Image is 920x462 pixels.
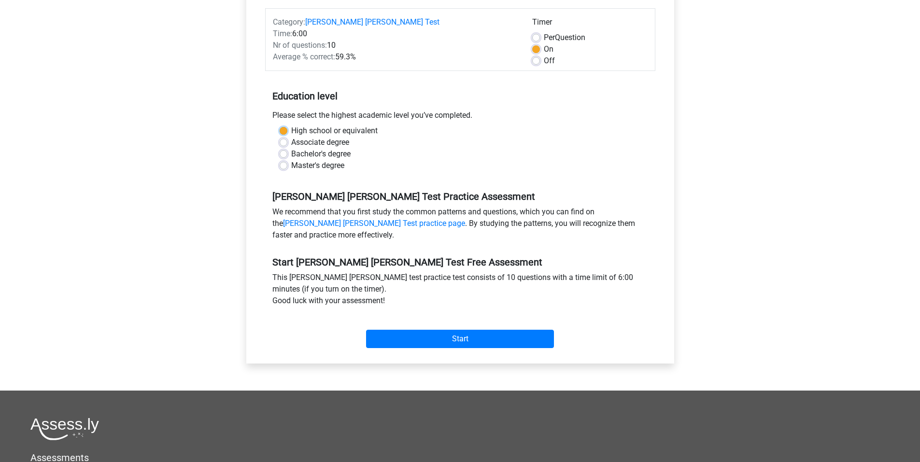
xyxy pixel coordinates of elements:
label: Associate degree [291,137,349,148]
label: High school or equivalent [291,125,378,137]
div: Please select the highest academic level you’ve completed. [265,110,655,125]
div: We recommend that you first study the common patterns and questions, which you can find on the . ... [265,206,655,245]
label: Bachelor's degree [291,148,351,160]
a: [PERSON_NAME] [PERSON_NAME] Test [305,17,439,27]
label: Question [544,32,585,43]
span: Per [544,33,555,42]
a: [PERSON_NAME] [PERSON_NAME] Test practice page [283,219,465,228]
div: This [PERSON_NAME] [PERSON_NAME] test practice test consists of 10 questions with a time limit of... [265,272,655,310]
h5: Start [PERSON_NAME] [PERSON_NAME] Test Free Assessment [272,256,648,268]
label: Master's degree [291,160,344,171]
span: Average % correct: [273,52,335,61]
label: On [544,43,553,55]
label: Off [544,55,555,67]
span: Category: [273,17,305,27]
div: Timer [532,16,648,32]
div: 10 [266,40,525,51]
div: 59.3% [266,51,525,63]
span: Nr of questions: [273,41,327,50]
img: Assessly logo [30,418,99,440]
input: Start [366,330,554,348]
div: 6:00 [266,28,525,40]
h5: [PERSON_NAME] [PERSON_NAME] Test Practice Assessment [272,191,648,202]
span: Time: [273,29,292,38]
h5: Education level [272,86,648,106]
